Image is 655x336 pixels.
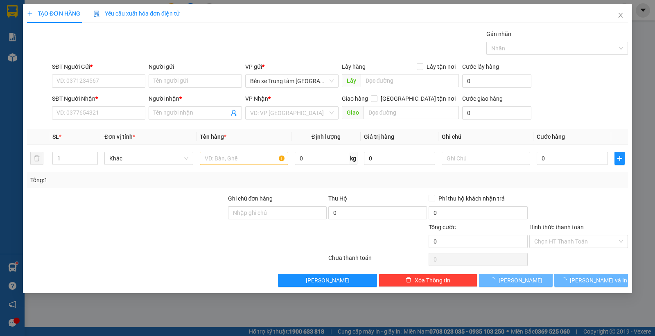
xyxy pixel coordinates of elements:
[537,133,565,140] span: Cước hàng
[245,62,339,71] div: VP gửi
[230,110,237,116] span: user-add
[342,106,364,119] span: Giao
[228,206,327,219] input: Ghi chú đơn hàng
[52,62,145,71] div: SĐT Người Gửi
[52,94,145,103] div: SĐT Người Nhận
[615,155,624,162] span: plus
[462,74,531,88] input: Cước lấy hàng
[609,4,632,27] button: Close
[406,277,411,284] span: delete
[278,274,377,287] button: [PERSON_NAME]
[570,276,627,285] span: [PERSON_NAME] và In
[30,152,43,165] button: delete
[306,276,350,285] span: [PERSON_NAME]
[93,10,180,17] span: Yêu cầu xuất hóa đơn điện tử
[442,152,530,165] input: Ghi Chú
[499,276,542,285] span: [PERSON_NAME]
[614,152,625,165] button: plus
[228,195,273,202] label: Ghi chú đơn hàng
[479,274,553,287] button: [PERSON_NAME]
[149,94,242,103] div: Người nhận
[149,62,242,71] div: Người gửi
[429,224,456,230] span: Tổng cước
[561,277,570,283] span: loading
[462,95,503,102] label: Cước giao hàng
[52,133,59,140] span: SL
[554,274,628,287] button: [PERSON_NAME] và In
[415,276,450,285] span: Xóa Thông tin
[27,10,80,17] span: TẠO ĐƠN HÀNG
[435,194,508,203] span: Phí thu hộ khách nhận trả
[361,74,459,87] input: Dọc đường
[30,176,253,185] div: Tổng: 1
[245,95,268,102] span: VP Nhận
[462,106,531,120] input: Cước giao hàng
[342,95,368,102] span: Giao hàng
[200,133,226,140] span: Tên hàng
[438,129,533,145] th: Ghi chú
[364,152,435,165] input: 0
[529,224,584,230] label: Hình thức thanh toán
[377,94,459,103] span: [GEOGRAPHIC_DATA] tận nơi
[104,133,135,140] span: Đơn vị tính
[490,277,499,283] span: loading
[93,11,100,17] img: icon
[250,75,334,87] span: Bến xe Trung tâm Lào Cai
[462,63,499,70] label: Cước lấy hàng
[27,11,33,16] span: plus
[364,133,394,140] span: Giá trị hàng
[423,62,459,71] span: Lấy tận nơi
[379,274,477,287] button: deleteXóa Thông tin
[328,195,347,202] span: Thu Hộ
[342,74,361,87] span: Lấy
[327,253,428,268] div: Chưa thanh toán
[617,12,624,18] span: close
[200,152,288,165] input: VD: Bàn, Ghế
[312,133,341,140] span: Định lượng
[342,63,366,70] span: Lấy hàng
[349,152,357,165] span: kg
[109,152,188,165] span: Khác
[364,106,459,119] input: Dọc đường
[486,31,511,37] label: Gán nhãn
